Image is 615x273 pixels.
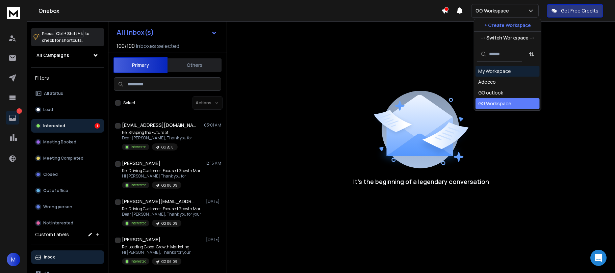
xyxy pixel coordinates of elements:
p: Press to check for shortcuts. [42,30,89,44]
button: Wrong person [31,200,104,214]
p: Interested [131,183,147,188]
button: M [7,253,20,266]
p: GG 28.8 [161,145,174,150]
p: Closed [43,172,58,177]
p: [DATE] [206,199,221,204]
button: Inbox [31,250,104,264]
div: My Workspace [478,68,511,75]
p: Dear [PERSON_NAME], Thank you for [122,135,192,141]
div: GG Workspace [478,100,511,107]
button: Sort by Sort A-Z [525,48,538,61]
p: Lead [43,107,53,112]
p: --- Switch Workspace --- [481,34,534,41]
p: 03:01 AM [204,122,221,128]
p: Meeting Booked [43,139,76,145]
button: All Inbox(s) [111,26,223,39]
h1: [EMAIL_ADDRESS][DOMAIN_NAME] [122,122,196,129]
p: Re: Shaping the Future of [122,130,192,135]
p: Re: Driving Customer-Focused Growth Marketing [122,206,203,212]
h1: All Inbox(s) [117,29,154,36]
button: Interested1 [31,119,104,133]
p: Interested [131,221,147,226]
p: Not Interested [43,220,73,226]
p: Dear [PERSON_NAME], Thank you for your [122,212,203,217]
p: GG 06.09 [161,221,177,226]
h1: [PERSON_NAME] [122,160,160,167]
h3: Filters [31,73,104,83]
p: GG 06.09 [161,183,177,188]
p: Hi [PERSON_NAME], Thanks for your [122,250,191,255]
p: Interested [131,144,147,149]
button: Others [168,58,222,73]
p: Inbox [44,254,55,260]
span: Ctrl + Shift + k [55,30,84,37]
p: [DATE] [206,237,221,242]
p: 12:16 AM [205,161,221,166]
h1: [PERSON_NAME][EMAIL_ADDRESS][DOMAIN_NAME] [122,198,196,205]
p: It’s the beginning of a legendary conversation [353,177,489,186]
div: GG outlook [478,89,503,96]
div: 1 [95,123,100,129]
label: Select [123,100,135,106]
img: logo [7,7,20,19]
button: Not Interested [31,216,104,230]
button: Primary [113,57,168,73]
p: Interested [131,259,147,264]
p: Out of office [43,188,68,193]
p: GG Workspace [476,7,512,14]
p: Re: Driving Customer-Focused Growth Marketing [122,168,203,173]
p: All Status [44,91,63,96]
button: All Status [31,87,104,100]
button: Closed [31,168,104,181]
button: Lead [31,103,104,116]
h3: Inboxes selected [136,42,179,50]
p: 1 [17,108,22,114]
button: All Campaigns [31,49,104,62]
p: GG 06.09 [161,259,177,264]
p: Interested [43,123,65,129]
p: Wrong person [43,204,72,210]
p: Re: Leading Global Growth Marketing [122,244,191,250]
button: Get Free Credits [547,4,603,18]
p: Get Free Credits [561,7,598,14]
div: Adecco [478,79,496,85]
h1: Onebox [39,7,441,15]
span: 100 / 100 [117,42,135,50]
h1: All Campaigns [36,52,69,59]
p: Meeting Completed [43,156,83,161]
h3: Custom Labels [35,231,69,238]
p: Hi [PERSON_NAME] Thank you for [122,173,203,179]
a: 1 [6,111,19,125]
h1: [PERSON_NAME] [122,236,160,243]
div: Open Intercom Messenger [590,250,607,266]
button: + Create Workspace [474,19,541,31]
p: + Create Workspace [484,22,531,29]
button: Out of office [31,184,104,197]
button: Meeting Completed [31,152,104,165]
button: Meeting Booked [31,135,104,149]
